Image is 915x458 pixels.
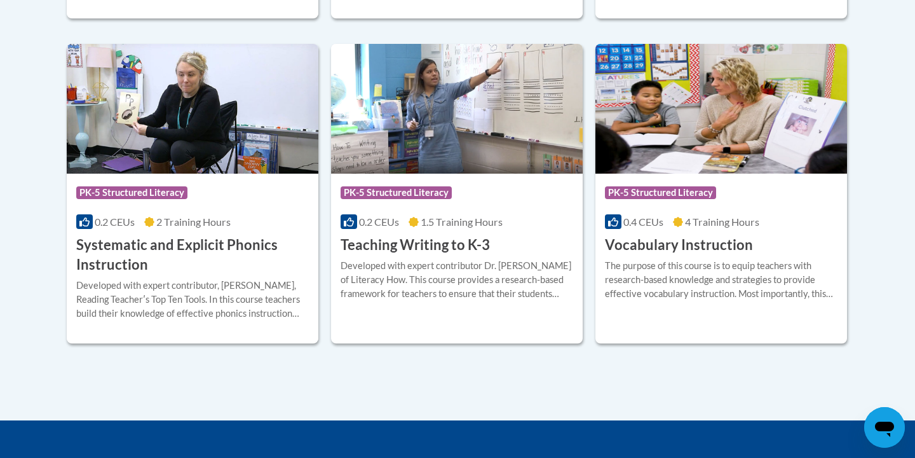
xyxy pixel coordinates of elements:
[864,407,905,448] iframe: Button to launch messaging window
[76,186,187,199] span: PK-5 Structured Literacy
[421,216,503,228] span: 1.5 Training Hours
[623,216,663,228] span: 0.4 CEUs
[67,44,318,343] a: Course LogoPK-5 Structured Literacy0.2 CEUs2 Training Hours Systematic and Explicit Phonics Instr...
[605,186,716,199] span: PK-5 Structured Literacy
[359,216,399,228] span: 0.2 CEUs
[341,235,490,255] h3: Teaching Writing to K-3
[156,216,231,228] span: 2 Training Hours
[605,259,837,301] div: The purpose of this course is to equip teachers with research-based knowledge and strategies to p...
[595,44,847,343] a: Course LogoPK-5 Structured Literacy0.4 CEUs4 Training Hours Vocabulary InstructionThe purpose of ...
[685,216,759,228] span: 4 Training Hours
[331,44,583,174] img: Course Logo
[76,279,309,321] div: Developed with expert contributor, [PERSON_NAME], Reading Teacherʹs Top Ten Tools. In this course...
[605,235,753,255] h3: Vocabulary Instruction
[341,259,573,301] div: Developed with expert contributor Dr. [PERSON_NAME] of Literacy How. This course provides a resea...
[95,216,135,228] span: 0.2 CEUs
[341,186,452,199] span: PK-5 Structured Literacy
[331,44,583,343] a: Course LogoPK-5 Structured Literacy0.2 CEUs1.5 Training Hours Teaching Writing to K-3Developed wi...
[67,44,318,174] img: Course Logo
[595,44,847,174] img: Course Logo
[76,235,309,275] h3: Systematic and Explicit Phonics Instruction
